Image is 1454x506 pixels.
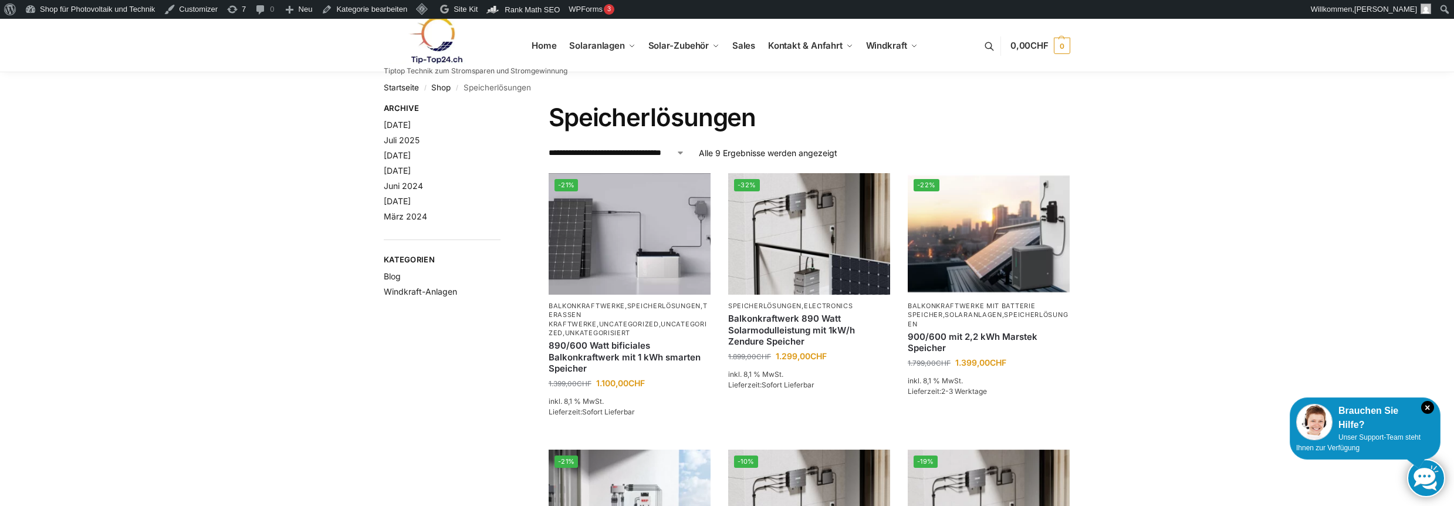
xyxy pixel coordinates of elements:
[732,40,756,51] span: Sales
[384,166,411,176] a: [DATE]
[908,331,1070,354] a: 900/600 mit 2,2 kWh Marstek Speicher
[648,40,709,51] span: Solar-Zubehör
[384,150,411,160] a: [DATE]
[549,396,711,407] p: inkl. 8,1 % MwSt.
[643,19,724,72] a: Solar-Zubehör
[728,352,771,361] bdi: 1.899,00
[451,83,463,93] span: /
[1296,404,1333,440] img: Customer service
[549,173,711,295] img: ASE 1000 Batteriespeicher
[728,173,890,295] a: -32%Balkonkraftwerk 890 Watt Solarmodulleistung mit 1kW/h Zendure Speicher
[804,302,853,310] a: Electronics
[936,359,951,367] span: CHF
[582,407,635,416] span: Sofort Lieferbar
[549,340,711,375] a: 890/600 Watt bificiales Balkonkraftwerk mit 1 kWh smarten Speicher
[1296,404,1434,432] div: Brauchen Sie Hilfe?
[861,19,922,72] a: Windkraft
[1054,38,1070,54] span: 0
[908,359,951,367] bdi: 1.799,00
[1010,28,1070,63] a: 0,00CHF 0
[728,380,814,389] span: Lieferzeit:
[756,352,771,361] span: CHF
[908,302,1035,319] a: Balkonkraftwerke mit Batterie Speicher
[549,302,708,328] a: Terassen Kraftwerke
[1421,401,1434,414] i: Schließen
[505,5,560,14] span: Rank Math SEO
[419,83,431,93] span: /
[627,302,701,310] a: Speicherlösungen
[384,103,501,114] span: Archive
[908,302,1070,329] p: , ,
[599,320,659,328] a: Uncategorized
[431,83,451,92] a: Shop
[728,302,890,311] p: ,
[728,173,890,295] img: Balkonkraftwerk 890 Watt Solarmodulleistung mit 1kW/h Zendure Speicher
[728,369,890,380] p: inkl. 8,1 % MwSt.
[384,181,423,191] a: Juni 2024
[945,311,1002,319] a: Solaranlagen
[908,387,987,396] span: Lieferzeit:
[549,103,1070,132] h1: Speicherlösungen
[727,19,760,72] a: Sales
[990,357,1006,367] span: CHF
[866,40,907,51] span: Windkraft
[549,320,707,337] a: Uncategorized
[384,83,419,92] a: Startseite
[384,16,486,64] img: Solaranlagen, Speicheranlagen und Energiesparprodukte
[955,357,1006,367] bdi: 1.399,00
[941,387,987,396] span: 2-3 Werktage
[908,173,1070,295] img: Balkonkraftwerk mit Marstek Speicher
[569,40,625,51] span: Solaranlagen
[384,211,427,221] a: März 2024
[768,40,843,51] span: Kontakt & Anfahrt
[577,379,591,388] span: CHF
[908,311,1068,328] a: Speicherlösungen
[628,378,645,388] span: CHF
[384,68,567,75] p: Tiptop Technik zum Stromsparen und Stromgewinnung
[384,254,501,266] span: Kategorien
[384,271,401,281] a: Blog
[549,302,711,338] p: , , , , ,
[454,5,478,14] span: Site Kit
[549,379,591,388] bdi: 1.399,00
[1421,4,1431,14] img: Benutzerbild von Rupert Spoddig
[565,329,631,337] a: Unkategorisiert
[1010,40,1049,51] span: 0,00
[384,72,1070,103] nav: Breadcrumb
[762,380,814,389] span: Sofort Lieferbar
[1010,19,1070,73] nav: Cart contents
[728,302,802,310] a: Speicherlösungen
[564,19,640,72] a: Solaranlagen
[908,173,1070,295] a: -22%Balkonkraftwerk mit Marstek Speicher
[549,173,711,295] a: -21%ASE 1000 Batteriespeicher
[384,196,411,206] a: [DATE]
[1296,433,1421,452] span: Unser Support-Team steht Ihnen zur Verfügung
[604,4,614,15] div: 3
[1354,5,1417,14] span: [PERSON_NAME]
[1030,40,1049,51] span: CHF
[501,103,508,116] button: Close filters
[384,120,411,130] a: [DATE]
[549,407,635,416] span: Lieferzeit:
[699,147,837,159] p: Alle 9 Ergebnisse werden angezeigt
[728,313,890,348] a: Balkonkraftwerk 890 Watt Solarmodulleistung mit 1kW/h Zendure Speicher
[384,135,420,145] a: Juli 2025
[549,302,625,310] a: Balkonkraftwerke
[763,19,858,72] a: Kontakt & Anfahrt
[549,147,685,159] select: Shop-Reihenfolge
[384,286,457,296] a: Windkraft-Anlagen
[810,351,827,361] span: CHF
[596,378,645,388] bdi: 1.100,00
[908,376,1070,386] p: inkl. 8,1 % MwSt.
[776,351,827,361] bdi: 1.299,00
